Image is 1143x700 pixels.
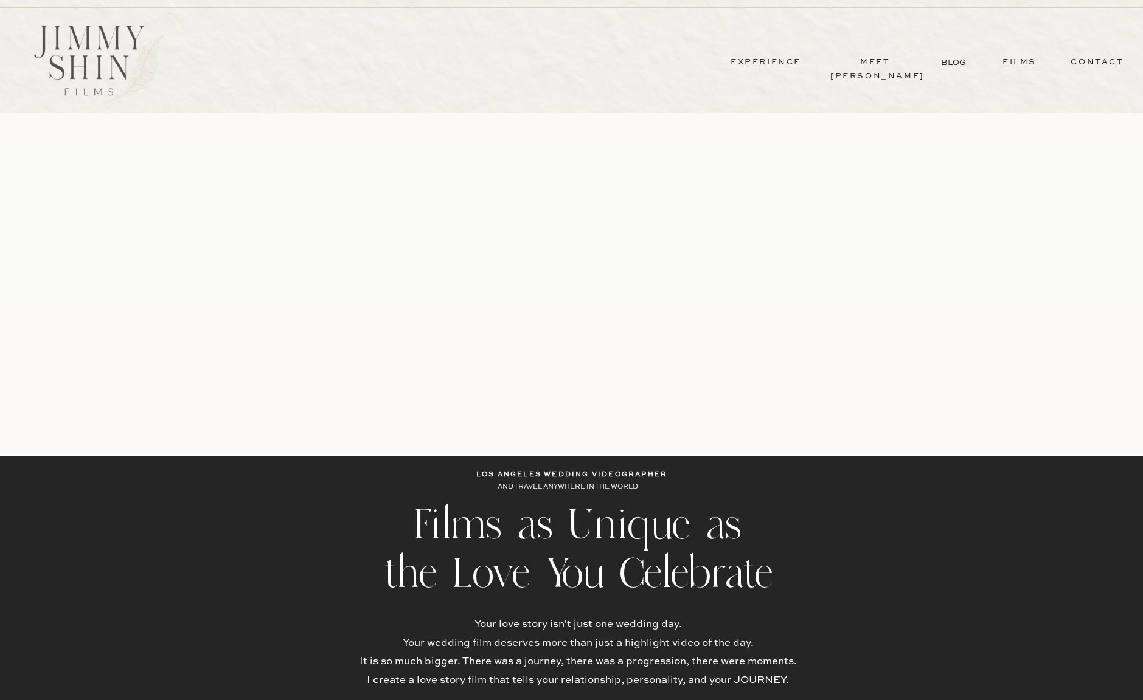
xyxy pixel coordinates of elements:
[1054,55,1141,69] a: contact
[830,55,920,69] a: meet [PERSON_NAME]
[941,56,968,69] a: BLOG
[498,481,646,494] p: AND TRAVEL ANYWHERE IN THE WORLD
[990,55,1049,69] a: films
[721,55,811,69] a: experience
[476,472,667,478] b: los angeles wedding videographer
[381,500,776,601] h2: Films as Unique as the Love You Celebrate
